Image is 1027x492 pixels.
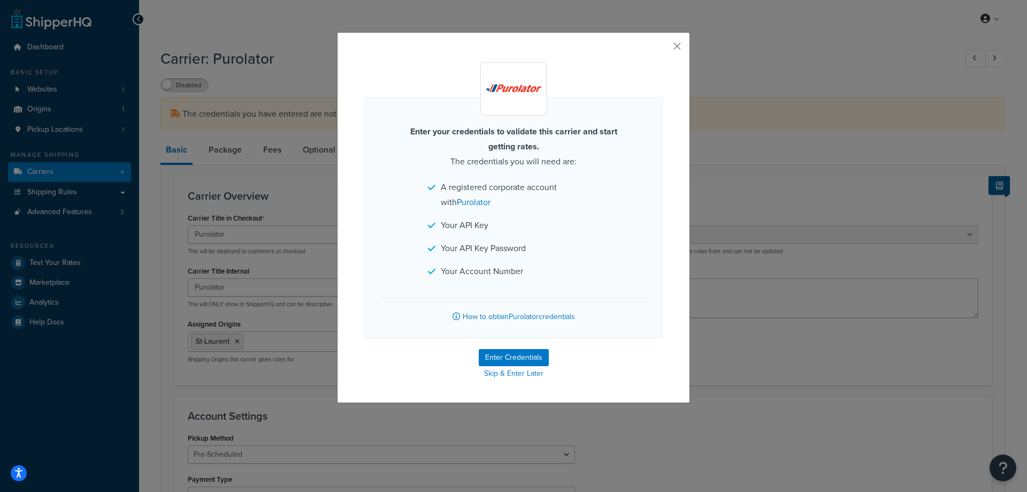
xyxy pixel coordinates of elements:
li: Your Account Number [428,264,599,279]
a: How to obtainPurolatorcredentials [378,298,649,324]
p: The credentials you will need are: [396,124,631,169]
a: Skip & Enter Later [364,366,663,381]
strong: Enter your credentials to validate this carrier and start getting rates. [410,125,617,153]
li: Your API Key [428,218,599,233]
a: Purolator [457,196,490,208]
li: Your API Key Password [428,241,599,256]
button: Enter Credentials [479,349,549,366]
img: Purolator [483,64,545,113]
li: A registered corporate account with [428,180,599,210]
